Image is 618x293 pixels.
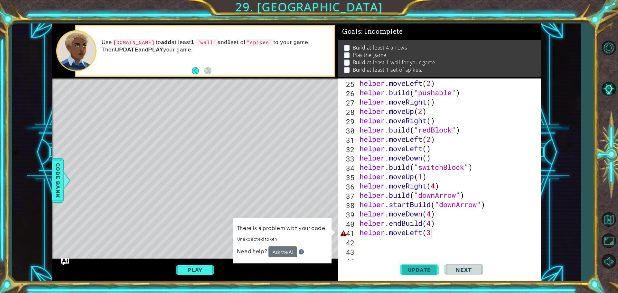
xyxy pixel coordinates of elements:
code: "spikes" [245,39,273,46]
strong: add [161,39,171,45]
div: 40 [339,219,356,229]
div: 42 [339,238,356,247]
strong: PLAY [148,47,164,53]
div: 36 [339,182,356,191]
div: 37 [339,191,356,201]
p: Use to at least and set of to your game. Then and your game. [102,39,330,53]
p: Play the game [353,51,387,59]
div: 32 [339,145,356,154]
p: Build at least 4 arrows [353,44,407,51]
code: [DOMAIN_NAME] [112,39,156,46]
div: 41 [339,229,356,238]
span: Update [401,267,438,273]
div: 35 [339,173,356,182]
img: Hint [299,249,304,254]
div: 27 [339,98,356,107]
span: : Incomplete [361,28,403,35]
span: Goals [342,28,403,36]
div: 25 [339,79,356,89]
button: Back [192,67,204,74]
strong: 1 [191,39,194,45]
div: 43 [339,247,356,257]
div: 30 [339,126,356,135]
span: Code Bank [53,161,63,200]
span: Next [449,267,478,273]
div: 38 [339,201,356,210]
div: 29 [339,117,356,126]
div: 26 [339,89,356,98]
div: 39 [339,210,356,219]
button: Next [204,67,211,74]
div: 28 [339,107,356,117]
button: Mute [599,252,618,271]
a: Back to Map [599,209,618,231]
code: "wall" [196,39,218,46]
button: Back to Map [599,210,618,229]
button: Update [400,260,439,280]
button: Level Options [599,38,618,57]
p: Build at least 1 wall for your game. [353,59,437,66]
strong: 1 [227,39,230,45]
div: 34 [339,163,356,173]
button: Maximize Browser [599,232,618,250]
button: Ask the AI [268,246,297,257]
div: 33 [339,154,356,163]
button: Ask AI [61,258,69,265]
button: AI Hint [599,79,618,98]
p: Build at least 1 set of spikes. [353,66,423,73]
p: Unexpected token [237,235,327,243]
p: There is a problem with your code. [237,224,327,232]
button: Play [176,264,214,276]
div: 31 [339,135,356,145]
strong: UPDATE [115,47,138,53]
button: Next [445,260,483,280]
div: 44 [339,257,356,266]
span: Need help? [237,248,268,254]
